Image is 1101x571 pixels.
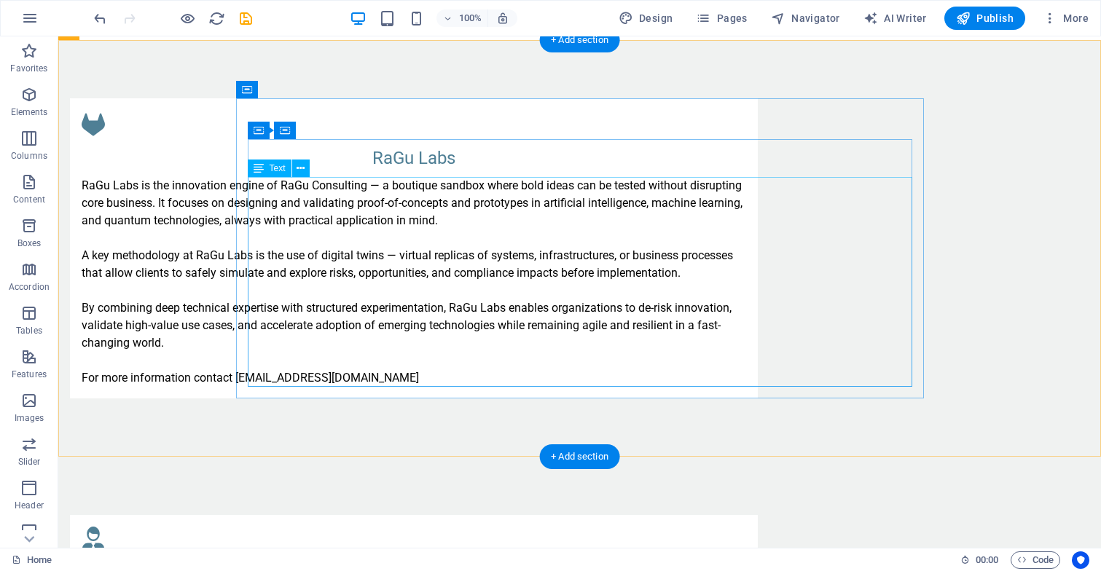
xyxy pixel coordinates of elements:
[960,551,999,569] h6: Session time
[539,444,620,469] div: + Add section
[458,9,482,27] h6: 100%
[496,12,509,25] i: On resize automatically adjust zoom level to fit chosen device.
[13,194,45,205] p: Content
[15,500,44,511] p: Header
[858,7,933,30] button: AI Writer
[696,11,747,25] span: Pages
[1011,551,1060,569] button: Code
[12,369,47,380] p: Features
[17,237,42,249] p: Boxes
[1043,11,1089,25] span: More
[986,554,988,565] span: :
[619,11,673,25] span: Design
[10,63,47,74] p: Favorites
[863,11,927,25] span: AI Writer
[91,9,109,27] button: undo
[1072,551,1089,569] button: Usercentrics
[270,164,286,173] span: Text
[92,10,109,27] i: Undo: Change text (Ctrl+Z)
[9,281,50,293] p: Accordion
[208,9,225,27] button: reload
[613,7,679,30] button: Design
[12,551,52,569] a: Click to cancel selection. Double-click to open Pages
[208,10,225,27] i: Reload page
[436,9,488,27] button: 100%
[613,7,679,30] div: Design (Ctrl+Alt+Y)
[976,551,998,569] span: 00 00
[539,28,620,52] div: + Add section
[765,7,846,30] button: Navigator
[179,9,196,27] button: Click here to leave preview mode and continue editing
[1037,7,1094,30] button: More
[18,456,41,468] p: Slider
[956,11,1014,25] span: Publish
[16,325,42,336] p: Tables
[238,10,254,27] i: Save (Ctrl+S)
[11,150,47,162] p: Columns
[237,9,254,27] button: save
[15,412,44,424] p: Images
[944,7,1025,30] button: Publish
[771,11,840,25] span: Navigator
[11,106,48,118] p: Elements
[690,7,753,30] button: Pages
[1017,551,1054,569] span: Code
